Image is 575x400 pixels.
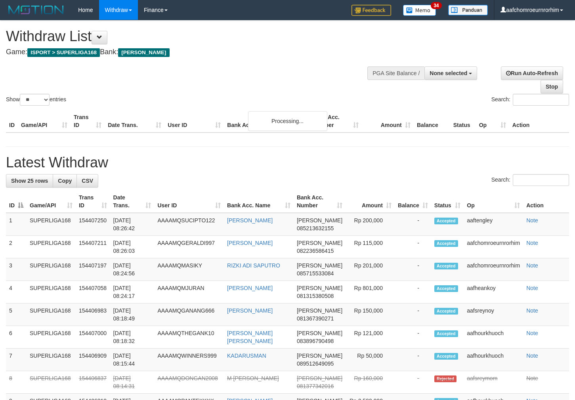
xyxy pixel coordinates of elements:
td: [DATE] 08:24:17 [110,281,155,303]
td: 3 [6,258,27,281]
label: Search: [491,174,569,186]
th: Trans ID: activate to sort column ascending [76,190,110,213]
td: aafhourkhuoch [464,349,523,371]
span: [PERSON_NAME] [297,307,342,314]
span: Rejected [434,375,457,382]
span: 34 [431,2,441,9]
td: 154406983 [76,303,110,326]
td: Rp 115,000 [346,236,395,258]
a: Note [526,375,538,381]
td: 8 [6,371,27,394]
a: Note [526,240,538,246]
th: Bank Acc. Number [309,110,361,133]
span: Copy 085213632155 to clipboard [297,225,334,231]
td: 154407058 [76,281,110,303]
td: Rp 50,000 [346,349,395,371]
td: 154407000 [76,326,110,349]
th: ID [6,110,18,133]
a: Note [526,262,538,269]
td: 154407197 [76,258,110,281]
th: Action [509,110,569,133]
span: Show 25 rows [11,178,48,184]
th: Bank Acc. Name [224,110,309,133]
h1: Withdraw List [6,28,375,44]
a: [PERSON_NAME] [227,240,273,246]
th: Bank Acc. Number: activate to sort column ascending [294,190,346,213]
a: Copy [53,174,77,188]
a: [PERSON_NAME] [PERSON_NAME] [227,330,273,344]
a: [PERSON_NAME] [227,307,273,314]
td: 6 [6,326,27,349]
span: Accepted [434,263,458,269]
td: [DATE] 08:26:42 [110,213,155,236]
label: Search: [491,94,569,106]
a: Note [526,353,538,359]
select: Showentries [20,94,50,106]
td: SUPERLIGA168 [27,349,76,371]
h4: Game: Bank: [6,48,375,56]
td: aafhourkhuoch [464,326,523,349]
span: [PERSON_NAME] [297,375,342,381]
span: Copy 081377342016 to clipboard [297,383,334,389]
th: Action [523,190,569,213]
span: Copy 081367390271 to clipboard [297,315,334,322]
a: [PERSON_NAME] [227,285,273,291]
th: Amount [362,110,414,133]
h1: Latest Withdraw [6,155,569,171]
td: Rp 200,000 [346,213,395,236]
td: [DATE] 08:26:03 [110,236,155,258]
td: 5 [6,303,27,326]
td: 4 [6,281,27,303]
a: KADARUSMAN [227,353,266,359]
td: Rp 150,000 [346,303,395,326]
span: [PERSON_NAME] [297,240,342,246]
span: [PERSON_NAME] [297,285,342,291]
th: Amount: activate to sort column ascending [346,190,395,213]
th: Op [476,110,509,133]
td: Rp 801,000 [346,281,395,303]
th: User ID: activate to sort column ascending [154,190,224,213]
a: Note [526,307,538,314]
td: aafsreymom [464,371,523,394]
td: 1 [6,213,27,236]
td: - [395,349,431,371]
th: Status: activate to sort column ascending [431,190,464,213]
span: ISPORT > SUPERLIGA168 [27,48,100,57]
th: Game/API: activate to sort column ascending [27,190,76,213]
td: 154406909 [76,349,110,371]
span: [PERSON_NAME] [297,217,342,224]
label: Show entries [6,94,66,106]
td: [DATE] 08:18:32 [110,326,155,349]
td: AAAAMQMJURAN [154,281,224,303]
img: Button%20Memo.svg [403,5,436,16]
a: Note [526,217,538,224]
td: SUPERLIGA168 [27,236,76,258]
td: Rp 201,000 [346,258,395,281]
span: Accepted [434,308,458,315]
th: Bank Acc. Name: activate to sort column ascending [224,190,294,213]
a: Show 25 rows [6,174,53,188]
td: AAAAMQDONGAN2008 [154,371,224,394]
th: Status [450,110,476,133]
td: - [395,213,431,236]
span: [PERSON_NAME] [297,330,342,336]
a: Run Auto-Refresh [501,66,563,80]
td: [DATE] 08:18:49 [110,303,155,326]
td: aafsreynoy [464,303,523,326]
a: RIZKI ADI SAPUTRO [227,262,280,269]
span: CSV [82,178,93,184]
span: Accepted [434,353,458,360]
th: Date Trans.: activate to sort column ascending [110,190,155,213]
td: SUPERLIGA168 [27,281,76,303]
img: MOTION_logo.png [6,4,66,16]
a: M [PERSON_NAME] [227,375,279,381]
td: - [395,371,431,394]
div: PGA Site Balance / [367,66,424,80]
td: AAAAMQSUCIPTO122 [154,213,224,236]
td: - [395,326,431,349]
span: [PERSON_NAME] [297,262,342,269]
td: 154406837 [76,371,110,394]
td: SUPERLIGA168 [27,258,76,281]
td: - [395,303,431,326]
td: 2 [6,236,27,258]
